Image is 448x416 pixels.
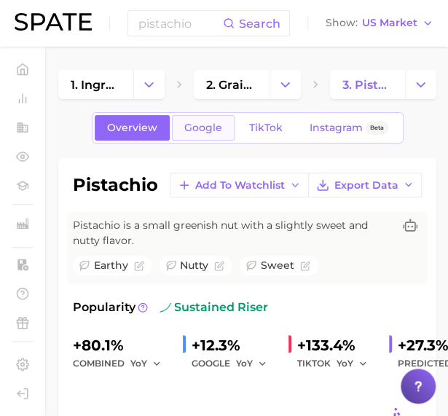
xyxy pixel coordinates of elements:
span: sustained riser [160,299,268,316]
span: Export Data [334,179,398,192]
span: 2. grains, nuts, beans & seeds products [206,78,256,92]
span: YoY [236,357,253,369]
span: Add to Watchlist [195,179,285,192]
span: 1. ingredients [71,78,121,92]
button: Change Category [133,70,165,99]
a: InstagramBeta [297,115,401,141]
span: Beta [370,122,384,134]
span: Google [184,122,222,134]
span: Search [239,17,280,31]
a: 3. pistachio [330,70,405,99]
span: Pistachio is a small greenish nut with a slightly sweet and nutty flavor. [73,218,393,248]
a: 2. grains, nuts, beans & seeds products [194,70,269,99]
div: combined [73,355,171,372]
div: +12.3% [192,334,277,357]
a: Overview [95,115,170,141]
img: sustained riser [160,302,171,313]
div: +80.1% [73,334,171,357]
span: 3. pistachio [342,78,393,92]
span: Instagram [310,122,363,134]
button: YoY [236,355,267,372]
button: Change Category [270,70,301,99]
span: nutty [180,258,208,273]
a: Google [172,115,235,141]
button: Flag as miscategorized or irrelevant [134,261,144,271]
span: Overview [107,122,157,134]
span: sweet [261,258,294,273]
span: Show [326,19,358,27]
a: TikTok [237,115,295,141]
button: Change Category [405,70,436,99]
span: Popularity [73,299,135,316]
span: YoY [130,357,147,369]
button: Add to Watchlist [170,173,309,197]
a: Log out. Currently logged in with e-mail lauren.richards@symrise.com. [12,382,34,404]
span: TikTok [249,122,283,134]
button: Flag as miscategorized or irrelevant [300,261,310,271]
span: YoY [337,357,353,369]
span: US Market [362,19,417,27]
button: Flag as miscategorized or irrelevant [214,261,224,271]
button: ShowUS Market [322,14,437,33]
button: YoY [130,355,162,372]
img: SPATE [15,13,92,31]
button: Export Data [308,173,422,197]
div: TIKTOK [297,355,377,372]
div: GOOGLE [192,355,277,372]
span: earthy [94,258,128,273]
button: YoY [337,355,368,372]
a: 1. ingredients [58,70,133,99]
div: +133.4% [297,334,377,357]
h1: pistachio [73,176,158,194]
input: Search here for a brand, industry, or ingredient [137,11,223,36]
